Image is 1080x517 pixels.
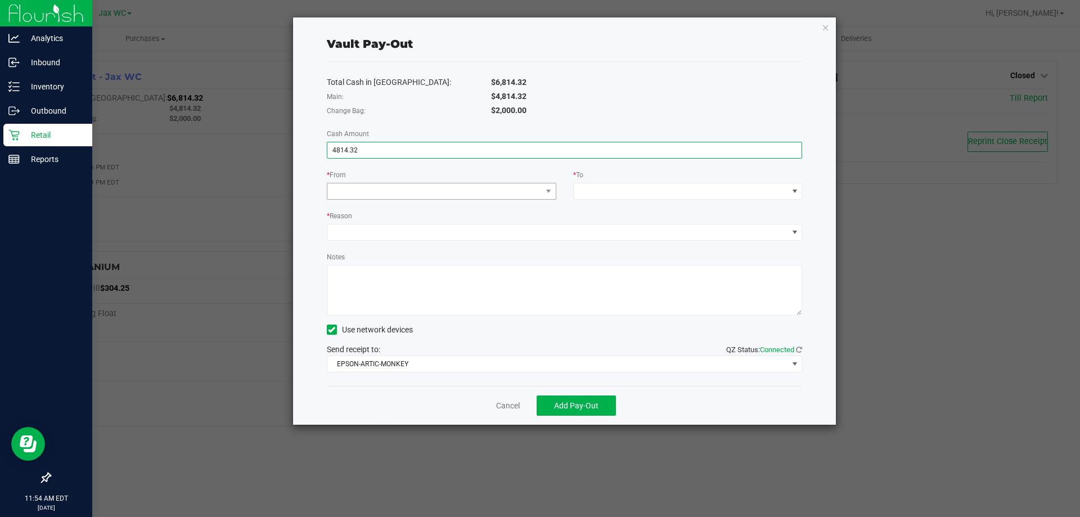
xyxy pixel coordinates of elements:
[327,211,352,221] label: Reason
[5,493,87,503] p: 11:54 AM EDT
[8,33,20,44] inline-svg: Analytics
[327,252,345,262] label: Notes
[327,107,366,115] span: Change Bag:
[491,92,526,101] span: $4,814.32
[327,170,346,180] label: From
[5,503,87,512] p: [DATE]
[327,356,788,372] span: EPSON-ARTIC-MONKEY
[327,93,344,101] span: Main:
[726,345,802,354] span: QZ Status:
[327,130,369,138] span: Cash Amount
[327,324,413,336] label: Use network devices
[20,80,87,93] p: Inventory
[327,35,413,52] div: Vault Pay-Out
[760,345,794,354] span: Connected
[8,129,20,141] inline-svg: Retail
[8,154,20,165] inline-svg: Reports
[8,57,20,68] inline-svg: Inbound
[327,78,451,87] span: Total Cash in [GEOGRAPHIC_DATA]:
[20,104,87,118] p: Outbound
[8,81,20,92] inline-svg: Inventory
[537,395,616,416] button: Add Pay-Out
[8,105,20,116] inline-svg: Outbound
[20,128,87,142] p: Retail
[11,427,45,461] iframe: Resource center
[491,78,526,87] span: $6,814.32
[491,106,526,115] span: $2,000.00
[327,345,380,354] span: Send receipt to:
[554,401,598,410] span: Add Pay-Out
[20,152,87,166] p: Reports
[496,400,520,412] a: Cancel
[20,32,87,45] p: Analytics
[573,170,583,180] label: To
[20,56,87,69] p: Inbound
